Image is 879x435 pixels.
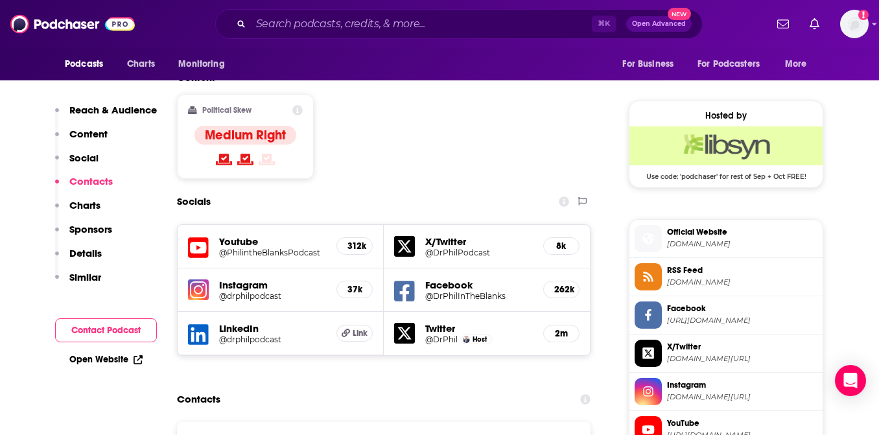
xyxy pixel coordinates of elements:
h5: 312k [347,241,362,252]
span: More [785,55,807,73]
span: New [668,8,691,20]
img: Podchaser - Follow, Share and Rate Podcasts [10,12,135,36]
span: For Business [622,55,674,73]
span: Charts [127,55,155,73]
span: Podcasts [65,55,103,73]
span: instagram.com/drphilpodcast [667,392,817,402]
a: @drphilpodcast [219,291,326,301]
span: Host [473,335,487,344]
img: iconImage [188,279,209,300]
button: Show profile menu [840,10,869,38]
span: For Podcasters [697,55,760,73]
span: feeds.libsyn.com [667,277,817,287]
button: Details [55,247,102,271]
input: Search podcasts, credits, & more... [251,14,592,34]
p: Reach & Audience [69,104,157,116]
button: Sponsors [55,223,112,247]
span: ⌘ K [592,16,616,32]
a: Charts [119,52,163,76]
span: Facebook [667,303,817,314]
span: twitter.com/DrPhilPodcast [667,354,817,364]
span: X/Twitter [667,341,817,353]
span: drphilpodcast.com [667,239,817,249]
button: Content [55,128,108,152]
p: Content [69,128,108,140]
h5: 37k [347,284,362,295]
button: open menu [613,52,690,76]
p: Sponsors [69,223,112,235]
p: Contacts [69,175,113,187]
button: Similar [55,271,101,295]
h5: LinkedIn [219,322,326,335]
p: Similar [69,271,101,283]
h5: X/Twitter [425,235,533,248]
button: open menu [56,52,120,76]
span: Instagram [667,379,817,391]
button: Contact Podcast [55,318,157,342]
p: Details [69,247,102,259]
a: Show notifications dropdown [772,13,794,35]
h2: Socials [177,189,211,214]
img: Dr. Phil [463,336,470,343]
a: X/Twitter[DOMAIN_NAME][URL] [635,340,817,367]
h5: 2m [554,328,568,339]
span: https://www.facebook.com/DrPhilInTheBlanks [667,316,817,325]
a: Official Website[DOMAIN_NAME] [635,225,817,252]
a: Facebook[URL][DOMAIN_NAME] [635,301,817,329]
a: @PhilintheBlanksPodcast [219,248,326,257]
h2: Contacts [177,387,220,412]
button: open menu [169,52,241,76]
button: Social [55,152,99,176]
h5: Twitter [425,322,533,335]
button: open menu [776,52,823,76]
a: Instagram[DOMAIN_NAME][URL] [635,378,817,405]
a: @drphilpodcast [219,335,326,344]
span: Link [353,328,368,338]
span: Logged in as heidi.egloff [840,10,869,38]
h2: Political Skew [202,106,252,115]
a: Libsyn Deal: Use code: 'podchaser' for rest of Sep + Oct FREE! [629,126,823,180]
a: @DrPhilPodcast [425,248,533,257]
a: Link [336,325,373,342]
a: @DrPhil [425,335,458,344]
button: Charts [55,199,100,223]
h5: Facebook [425,279,533,291]
a: Open Website [69,354,143,365]
span: RSS Feed [667,265,817,276]
h4: Medium Right [205,127,286,143]
h5: Youtube [219,235,326,248]
span: Official Website [667,226,817,238]
a: @DrPhilInTheBlanks [425,291,533,301]
button: Open AdvancedNew [626,16,692,32]
svg: Add a profile image [858,10,869,20]
h5: Instagram [219,279,326,291]
span: YouTube [667,417,817,429]
span: Use code: 'podchaser' for rest of Sep + Oct FREE! [629,165,823,181]
span: Open Advanced [632,21,686,27]
a: RSS Feed[DOMAIN_NAME] [635,263,817,290]
div: Open Intercom Messenger [835,365,866,396]
button: Reach & Audience [55,104,157,128]
a: Show notifications dropdown [804,13,825,35]
img: Libsyn Deal: Use code: 'podchaser' for rest of Sep + Oct FREE! [629,126,823,165]
p: Charts [69,199,100,211]
h5: 262k [554,284,568,295]
img: User Profile [840,10,869,38]
div: Hosted by [629,110,823,121]
button: Contacts [55,175,113,199]
h5: 8k [554,241,568,252]
p: Social [69,152,99,164]
span: Monitoring [178,55,224,73]
div: Search podcasts, credits, & more... [215,9,703,39]
button: open menu [689,52,779,76]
